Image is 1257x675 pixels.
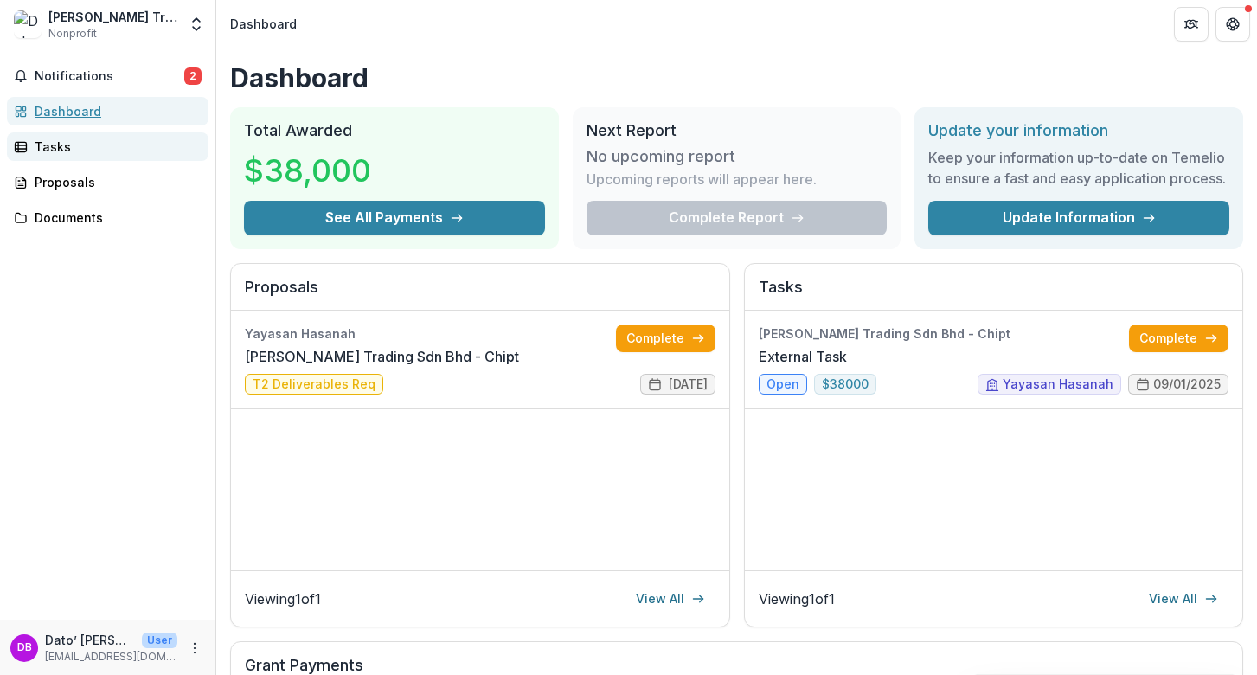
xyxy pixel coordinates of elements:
a: View All [1138,585,1228,613]
button: See All Payments [244,201,545,235]
div: Dashboard [35,102,195,120]
button: Notifications2 [7,62,208,90]
a: Complete [616,325,715,352]
button: Open entity switcher [184,7,208,42]
h1: Dashboard [230,62,1243,93]
button: Get Help [1215,7,1250,42]
a: Complete [1129,325,1228,352]
a: External Task [759,346,847,367]
div: Dashboard [230,15,297,33]
span: 2 [184,67,202,85]
p: [EMAIL_ADDRESS][DOMAIN_NAME] [45,649,177,665]
div: Proposals [35,173,195,191]
a: Documents [7,203,208,232]
h2: Next Report [587,121,888,140]
button: More [184,638,205,659]
div: Dato’ Dr Nick Boden [17,642,32,653]
nav: breadcrumb [223,11,304,36]
p: Upcoming reports will appear here. [587,169,817,190]
h2: Tasks [759,278,1229,311]
h2: Update your information [928,121,1229,140]
p: User [142,633,177,648]
div: Tasks [35,138,195,156]
a: Tasks [7,132,208,161]
a: [PERSON_NAME] Trading Sdn Bhd - Chipt [245,346,519,367]
p: Viewing 1 of 1 [245,588,321,609]
span: Nonprofit [48,26,97,42]
a: Proposals [7,168,208,196]
h2: Proposals [245,278,715,311]
h3: No upcoming report [587,147,735,166]
p: Viewing 1 of 1 [759,588,835,609]
p: Dato’ [PERSON_NAME] [45,631,135,649]
h3: $38,000 [244,147,374,194]
a: View All [625,585,715,613]
h2: Total Awarded [244,121,545,140]
h3: Keep your information up-to-date on Temelio to ensure a fast and easy application process. [928,147,1229,189]
span: Notifications [35,69,184,84]
a: Dashboard [7,97,208,125]
div: Documents [35,209,195,227]
a: Update Information [928,201,1229,235]
div: [PERSON_NAME] Trading Sdn Bhd [48,8,177,26]
img: Daly Trading Sdn Bhd [14,10,42,38]
button: Partners [1174,7,1209,42]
